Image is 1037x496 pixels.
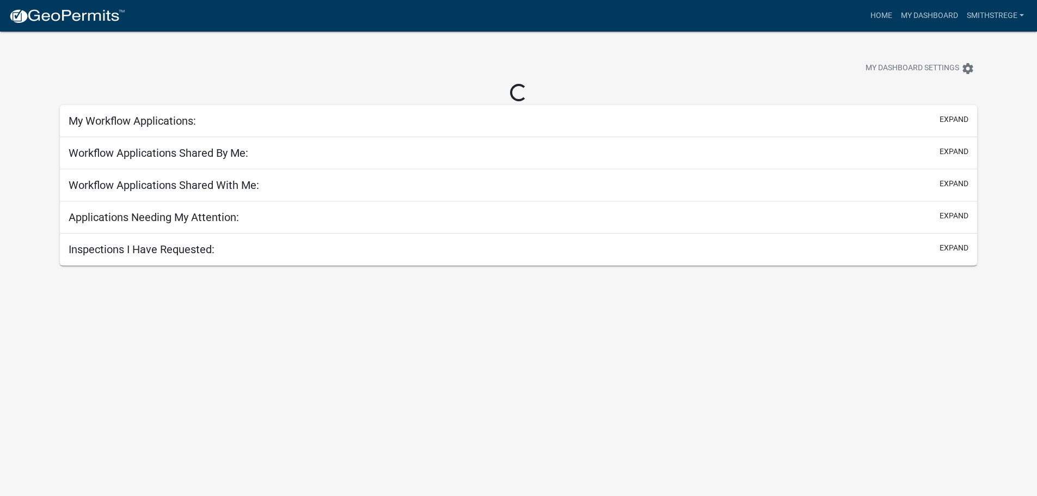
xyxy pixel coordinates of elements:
[69,179,259,192] h5: Workflow Applications Shared With Me:
[940,242,968,254] button: expand
[961,62,974,75] i: settings
[69,243,214,256] h5: Inspections I Have Requested:
[69,211,239,224] h5: Applications Needing My Attention:
[962,5,1028,26] a: SmithStrege
[69,114,196,127] h5: My Workflow Applications:
[940,146,968,157] button: expand
[69,146,248,160] h5: Workflow Applications Shared By Me:
[866,62,959,75] span: My Dashboard Settings
[866,5,897,26] a: Home
[940,114,968,125] button: expand
[897,5,962,26] a: My Dashboard
[940,178,968,189] button: expand
[857,58,983,79] button: My Dashboard Settingssettings
[940,210,968,222] button: expand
